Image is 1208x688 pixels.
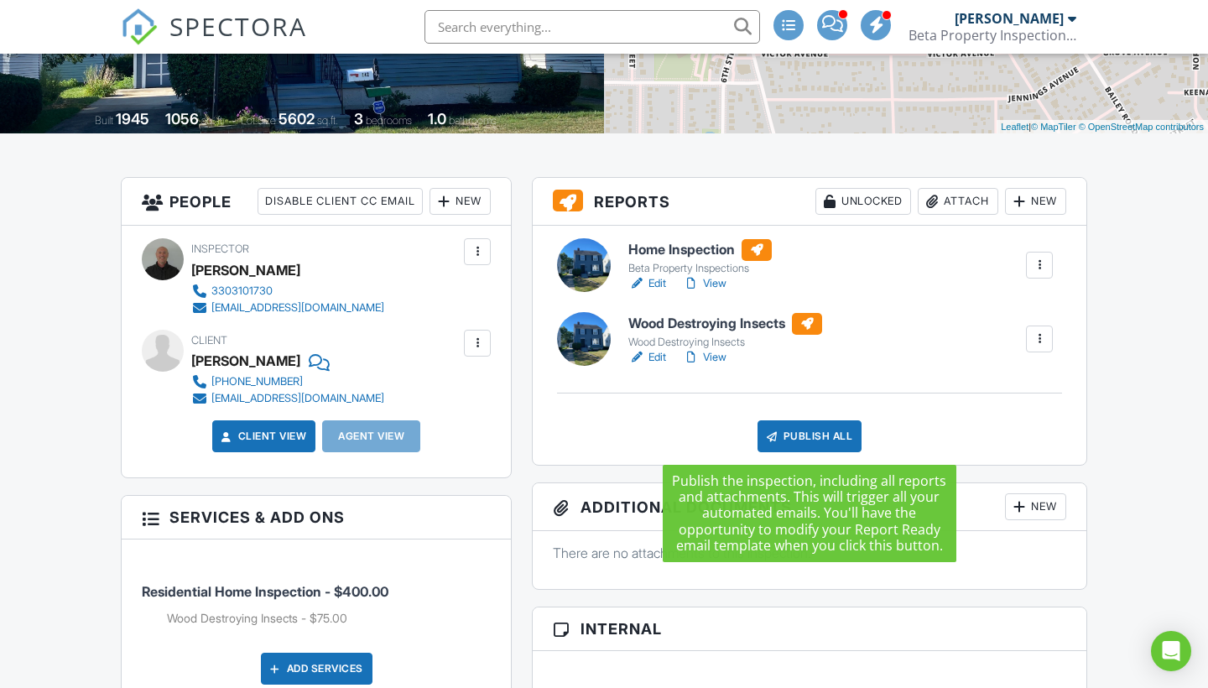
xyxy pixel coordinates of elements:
div: New [1005,493,1066,520]
h3: Additional Documents [533,483,1086,531]
a: View [683,275,726,292]
div: 3303101730 [211,284,273,298]
div: 1.0 [428,110,446,128]
div: Attach [918,188,998,215]
input: Search everything... [424,10,760,44]
a: Edit [628,349,666,366]
div: | [997,120,1208,134]
div: Beta Property Inspections [628,262,772,275]
h3: Reports [533,178,1086,226]
h3: People [122,178,511,226]
div: 1945 [116,110,149,128]
a: Edit [628,275,666,292]
a: View [683,349,726,366]
span: SPECTORA [169,8,307,44]
a: © MapTiler [1031,122,1076,132]
span: Inspector [191,242,249,255]
span: bedrooms [366,114,412,127]
div: [PHONE_NUMBER] [211,375,303,388]
div: [EMAIL_ADDRESS][DOMAIN_NAME] [211,392,384,405]
div: 5602 [279,110,315,128]
a: Client View [218,428,307,445]
div: 3 [354,110,363,128]
a: [PHONE_NUMBER] [191,373,384,390]
span: Residential Home Inspection - $400.00 [142,583,388,600]
div: Add Services [261,653,372,685]
div: [EMAIL_ADDRESS][DOMAIN_NAME] [211,301,384,315]
div: New [1005,188,1066,215]
span: Lot Size [241,114,276,127]
div: Disable Client CC Email [258,188,423,215]
li: Add on: Wood Destroying Insects [167,610,491,627]
div: 1056 [165,110,199,128]
div: Beta Property Inspections, LLC [909,27,1076,44]
span: sq. ft. [201,114,225,127]
span: bathrooms [449,114,497,127]
div: Wood Destroying Insects [628,336,822,349]
div: Open Intercom Messenger [1151,631,1191,671]
img: The Best Home Inspection Software - Spectora [121,8,158,45]
h3: Services & Add ons [122,496,511,539]
a: Leaflet [1001,122,1028,132]
a: [EMAIL_ADDRESS][DOMAIN_NAME] [191,300,384,316]
div: New [430,188,491,215]
li: Service: Residential Home Inspection [142,552,491,639]
div: Unlocked [815,188,911,215]
a: © OpenStreetMap contributors [1079,122,1204,132]
h6: Wood Destroying Insects [628,313,822,335]
a: [EMAIL_ADDRESS][DOMAIN_NAME] [191,390,384,407]
div: [PERSON_NAME] [191,348,300,373]
div: [PERSON_NAME] [191,258,300,283]
div: [PERSON_NAME] [955,10,1064,27]
span: Client [191,334,227,347]
h6: Home Inspection [628,239,772,261]
span: sq.ft. [317,114,338,127]
p: There are no attachments to this inspection. [553,544,1066,562]
a: Home Inspection Beta Property Inspections [628,239,772,276]
div: Publish All [758,420,862,452]
h3: Internal [533,607,1086,651]
span: Built [95,114,113,127]
a: 3303101730 [191,283,384,300]
a: SPECTORA [121,23,307,58]
a: Wood Destroying Insects Wood Destroying Insects [628,313,822,350]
